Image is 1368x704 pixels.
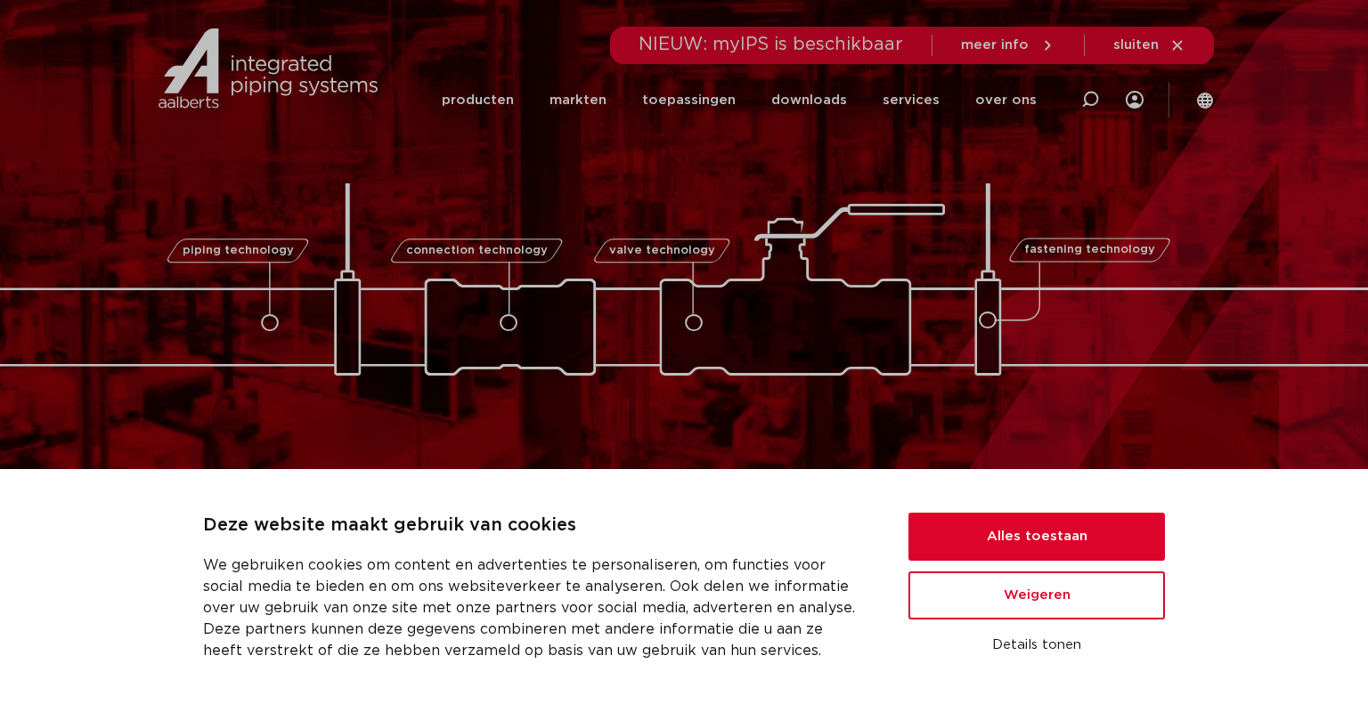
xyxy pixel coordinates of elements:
[961,38,1029,52] span: meer info
[975,64,1037,136] a: over ons
[908,571,1165,619] button: Weigeren
[442,64,1037,136] nav: Menu
[771,64,847,136] a: downloads
[442,64,514,136] a: producten
[203,512,866,540] p: Deze website maakt gebruik van cookies
[550,64,607,136] a: markten
[961,37,1055,53] a: meer info
[203,554,866,661] p: We gebruiken cookies om content en advertenties te personaliseren, om functies voor social media ...
[1113,38,1159,52] span: sluiten
[1113,37,1185,53] a: sluiten
[642,64,736,136] a: toepassingen
[883,64,940,136] a: services
[1126,64,1144,136] div: my IPS
[406,245,548,256] span: connection technology
[1024,245,1155,256] span: fastening technology
[908,630,1165,660] button: Details tonen
[608,245,714,256] span: valve technology
[182,245,293,256] span: piping technology
[908,513,1165,561] button: Alles toestaan
[639,36,903,53] span: NIEUW: myIPS is beschikbaar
